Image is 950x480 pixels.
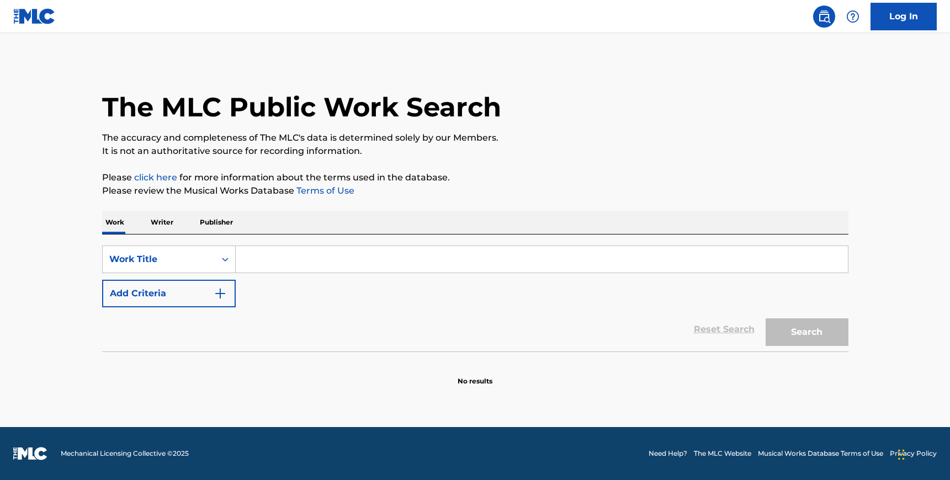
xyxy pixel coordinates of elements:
button: Add Criteria [102,280,236,307]
p: It is not an authoritative source for recording information. [102,145,848,158]
p: Work [102,211,128,234]
p: Publisher [197,211,236,234]
a: Log In [871,3,937,30]
p: Please for more information about the terms used in the database. [102,171,848,184]
a: Need Help? [649,449,687,458]
div: Drag [898,438,905,471]
div: Help [842,6,864,28]
a: Musical Works Database Terms of Use [758,449,883,458]
h1: The MLC Public Work Search [102,90,501,124]
span: Mechanical Licensing Collective © 2025 [61,449,189,458]
img: search [818,10,831,23]
a: Terms of Use [294,185,354,196]
img: MLC Logo [13,8,56,24]
img: help [846,10,859,23]
a: The MLC Website [694,449,751,458]
a: Public Search [813,6,835,28]
p: Writer [147,211,177,234]
form: Search Form [102,246,848,351]
p: No results [458,363,492,386]
img: 9d2ae6d4665cec9f34b9.svg [214,287,227,300]
a: click here [134,172,177,183]
iframe: Chat Widget [895,427,950,480]
div: Work Title [109,253,209,266]
p: Please review the Musical Works Database [102,184,848,198]
p: The accuracy and completeness of The MLC's data is determined solely by our Members. [102,131,848,145]
img: logo [13,447,47,460]
a: Privacy Policy [890,449,937,458]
